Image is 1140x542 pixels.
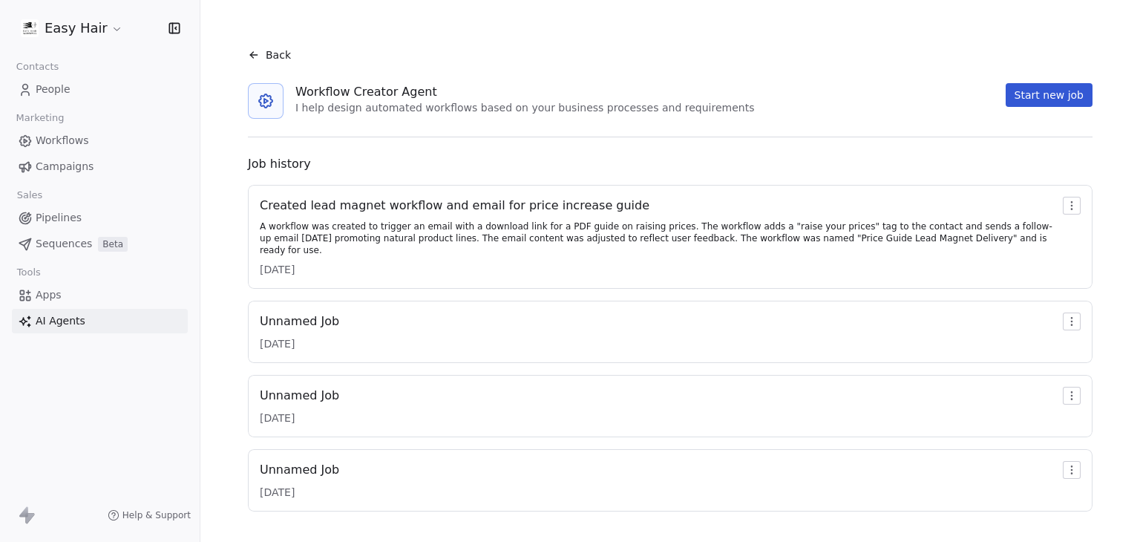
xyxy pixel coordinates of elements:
span: Sales [10,184,49,206]
span: AI Agents [36,313,85,329]
button: Start new job [1006,83,1092,107]
a: People [12,77,188,102]
span: Workflows [36,133,89,148]
button: Easy Hair [18,16,126,41]
a: Campaigns [12,154,188,179]
div: Job history [248,155,1092,173]
a: SequencesBeta [12,232,188,256]
div: Unnamed Job [260,313,339,330]
div: Unnamed Job [260,387,339,405]
a: AI Agents [12,309,188,333]
span: Help & Support [122,509,191,521]
div: Workflow Creator Agent [295,83,754,101]
div: Created lead magnet workflow and email for price increase guide [260,197,1057,215]
div: [DATE] [260,336,339,351]
span: Back [266,48,291,62]
span: People [36,82,71,97]
span: Beta [98,237,128,252]
img: logoforcircle.jpg [21,19,39,37]
div: [DATE] [260,262,1057,277]
span: Campaigns [36,159,94,174]
span: Apps [36,287,62,303]
a: Apps [12,283,188,307]
span: Marketing [10,107,71,129]
span: Easy Hair [45,19,108,38]
a: Help & Support [108,509,191,521]
div: [DATE] [260,411,339,425]
span: Sequences [36,236,92,252]
span: Tools [10,261,47,284]
span: Pipelines [36,210,82,226]
div: A workflow was created to trigger an email with a download link for a PDF guide on raising prices... [260,221,1057,256]
a: Workflows [12,128,188,153]
span: Contacts [10,56,65,78]
div: Unnamed Job [260,461,339,479]
a: Pipelines [12,206,188,230]
div: I help design automated workflows based on your business processes and requirements [295,101,754,116]
div: [DATE] [260,485,339,500]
